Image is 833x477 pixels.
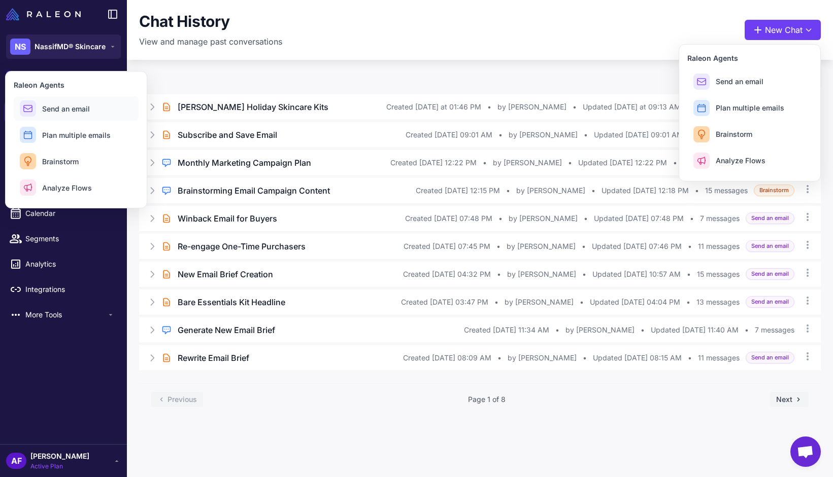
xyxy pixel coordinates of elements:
span: • [568,157,572,168]
span: by [PERSON_NAME] [507,241,576,252]
span: Send an email [42,103,90,114]
span: Updated [DATE] 12:18 PM [602,185,689,196]
span: Send an email [746,296,794,308]
button: Brainstorm [14,149,139,173]
span: by [PERSON_NAME] [509,129,578,140]
button: Plan multiple emails [687,96,812,120]
h3: Generate New Email Brief [178,324,275,336]
span: • [583,352,587,363]
a: Chats [4,101,123,123]
span: • [573,101,577,113]
button: Next [770,392,809,407]
div: AF [6,453,26,469]
h3: Subscribe and Save Email [178,129,277,141]
h3: Re-engage One-Time Purchasers [178,240,306,252]
a: Calendar [4,203,123,224]
span: Created [DATE] at 01:46 PM [386,101,481,113]
a: Segments [4,228,123,249]
span: More Tools [25,309,107,320]
h3: Bare Essentials Kit Headline [178,296,285,308]
span: • [641,324,645,336]
span: • [582,269,586,280]
a: Integrations [4,279,123,300]
span: Brainstorm [42,156,79,167]
span: Send an email [746,352,794,363]
span: Brainstorm [754,185,794,196]
span: Integrations [25,284,115,295]
button: Analyze Flows [687,149,812,173]
a: Brief Design [4,152,123,173]
span: NassifMD® Skincare [35,41,106,52]
img: Raleon Logo [6,8,81,20]
span: • [497,269,501,280]
span: Analyze Flows [42,182,92,193]
h3: Rewrite Email Brief [178,352,249,364]
span: by [PERSON_NAME] [505,297,574,308]
span: Created [DATE] 12:22 PM [390,157,477,168]
span: Send an email [746,240,794,252]
span: Page 1 of 8 [468,394,506,405]
span: Updated [DATE] 10:57 AM [592,269,681,280]
span: • [497,352,502,363]
span: by [PERSON_NAME] [497,101,567,113]
span: 13 messages [696,297,740,308]
div: NS [10,39,30,55]
h3: Raleon Agents [687,53,812,63]
span: Created [DATE] 11:34 AM [464,324,549,336]
button: Send an email [14,96,139,121]
span: Calendar [25,208,115,219]
span: • [690,213,694,224]
span: Segments [25,233,115,244]
span: Plan multiple emails [42,130,111,140]
span: Updated [DATE] 11:40 AM [651,324,739,336]
span: • [686,297,690,308]
span: 11 messages [698,241,740,252]
div: Open chat [790,436,821,467]
span: by [PERSON_NAME] [493,157,562,168]
span: Brainstorm [716,129,752,139]
span: Send an email [746,212,794,224]
h3: Winback Email for Buyers [178,212,277,225]
span: • [687,269,691,280]
span: Updated [DATE] 09:01 AM [594,129,683,140]
span: • [506,185,510,196]
span: Created [DATE] 07:45 PM [404,241,490,252]
span: Updated [DATE] at 09:13 AM [583,101,681,113]
span: Analyze Flows [716,155,765,166]
span: by [PERSON_NAME] [509,213,578,224]
span: Updated [DATE] 08:15 AM [593,352,682,363]
span: Updated [DATE] 12:22 PM [578,157,667,168]
span: Created [DATE] 04:32 PM [403,269,491,280]
h3: Raleon Agents [14,80,139,90]
span: by [PERSON_NAME] [507,269,576,280]
button: Plan multiple emails [14,123,139,147]
span: • [584,129,588,140]
span: • [555,324,559,336]
button: NSNassifMD® Skincare [6,34,121,59]
span: 15 messages [697,269,740,280]
h3: New Email Brief Creation [178,268,273,280]
span: by [PERSON_NAME] [565,324,635,336]
button: Send an email [687,69,812,94]
span: Analytics [25,259,115,270]
span: • [584,213,588,224]
span: Active Plan [30,462,89,471]
span: • [498,129,503,140]
h3: [PERSON_NAME] Holiday Skincare Kits [178,101,328,113]
button: Analyze Flows [14,175,139,200]
a: Analytics [4,253,123,275]
span: • [498,213,503,224]
span: Send an email [746,268,794,280]
span: • [487,101,491,113]
button: New Chat [745,20,821,40]
span: 11 messages [698,352,740,363]
span: • [582,241,586,252]
span: • [673,157,677,168]
span: Updated [DATE] 04:04 PM [590,297,680,308]
span: Updated [DATE] 07:46 PM [592,241,682,252]
a: Campaigns [4,177,123,199]
span: • [591,185,595,196]
span: • [688,241,692,252]
span: Created [DATE] 09:01 AM [406,129,492,140]
span: • [695,185,699,196]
